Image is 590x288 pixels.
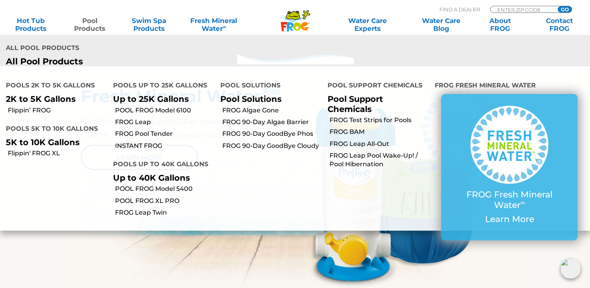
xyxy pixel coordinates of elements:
[330,140,429,148] a: FROG Leap All-Out
[115,142,214,150] a: INSTANT FROG
[560,258,581,279] img: openIcon
[8,17,54,32] a: Hot TubProducts
[6,78,101,94] h4: Pools 2K to 5K Gallons
[115,197,214,205] a: POOL FROG XL PRO
[115,118,214,126] a: FROG Leap
[222,118,322,126] a: FROG 90-Day Algae Barrier
[6,137,101,147] p: 5K to 10K Gallons
[558,6,572,12] input: GO
[477,17,523,32] a: AboutFROG
[418,17,464,32] a: Water CareBlog
[330,17,405,32] a: Water CareExperts
[113,78,209,94] h4: Pools up to 25K Gallons
[115,208,214,217] a: FROG Leap Twin
[496,6,549,13] input: Zip Code Form
[328,94,423,114] p: Pool Support Chemicals
[115,185,214,193] a: POOL FROG Model 5400
[6,41,289,57] h4: All Pool Products
[115,130,214,138] a: FROG Pool Tender
[223,24,226,30] sup: ∞
[330,116,429,124] a: FROG Test Strips for Pools
[126,17,172,32] a: Swim SpaProducts
[457,214,562,224] p: Learn More
[435,78,584,94] h4: FROG Fresh Mineral Water
[220,78,316,94] h4: Pool Solutions
[222,106,322,115] a: FROG Algae Gone
[222,130,322,138] a: FROG 90-Day GoodBye Phos
[222,142,322,150] a: FROG 90-Day GoodBye Cloudy
[113,173,209,183] p: Up to 40K Gallons
[6,122,101,137] h4: Pools 5K to 10K Gallons
[439,6,480,13] p: Find A Dealer
[536,17,582,32] a: ContactFROG
[8,106,107,115] a: Flippin’ FROG
[521,199,525,206] sup: ∞
[330,128,429,136] a: FROG BAM
[67,17,113,32] a: PoolProducts
[328,78,423,94] h4: Pool Support Chemicals
[6,94,101,104] p: 2K to 5K Gallons
[8,149,107,158] a: Flippin' FROG XL
[457,190,562,210] p: FROG Fresh Mineral Water
[115,106,214,115] a: POOL FROG Model 6100
[185,17,243,32] a: Fresh MineralWater∞
[330,151,429,169] a: FROG Leap Pool Wake-Up! / Pool Hibernation
[220,94,282,104] a: Pool Solutions
[113,157,209,173] h4: Pools up to 40K Gallons
[113,94,209,104] p: Up to 25K Gallons
[6,57,289,67] a: All Pool Products
[457,106,562,228] a: FROG Fresh Mineral Water∞ Learn More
